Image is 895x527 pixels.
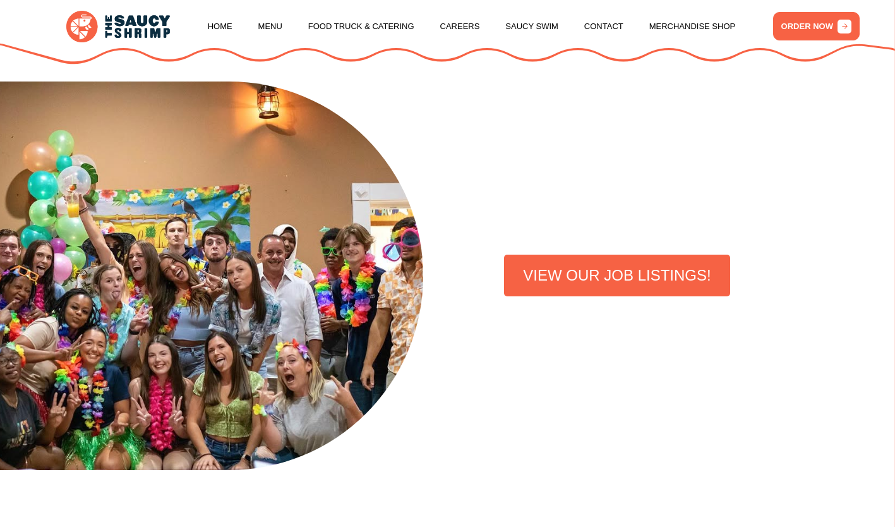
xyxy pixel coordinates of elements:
a: ORDER NOW [773,12,860,40]
a: Merchandise Shop [649,3,736,51]
a: VIEW OUR JOB LISTINGS! [504,255,730,296]
a: Home [208,3,232,51]
a: Food Truck & Catering [308,3,414,51]
a: Saucy Swim [505,3,558,51]
a: Careers [440,3,480,51]
a: Menu [258,3,282,51]
a: Contact [584,3,623,51]
img: logo [66,11,170,42]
